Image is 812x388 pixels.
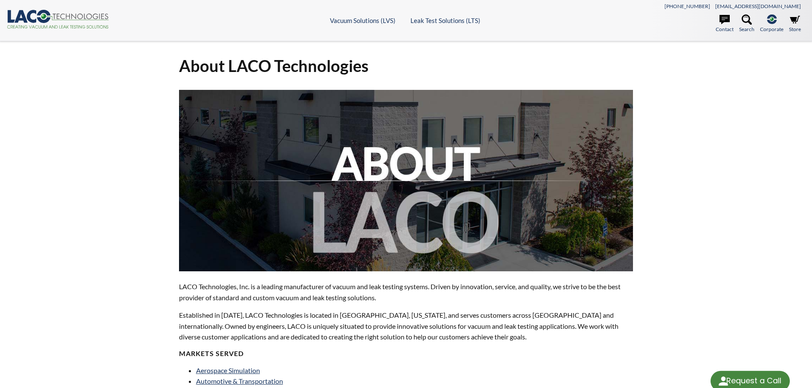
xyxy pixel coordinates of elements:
[717,374,730,388] img: round button
[179,90,633,271] img: about-laco.jpg
[410,17,480,24] a: Leak Test Solutions (LTS)
[196,377,283,385] a: Automotive & Transportation
[179,349,244,357] strong: MARKETS SERVED
[715,3,801,9] a: [EMAIL_ADDRESS][DOMAIN_NAME]
[739,14,754,33] a: Search
[665,3,710,9] a: [PHONE_NUMBER]
[179,310,633,342] p: Established in [DATE], LACO Technologies is located in [GEOGRAPHIC_DATA], [US_STATE], and serves ...
[716,14,734,33] a: Contact
[330,17,396,24] a: Vacuum Solutions (LVS)
[179,281,633,303] p: LACO Technologies, Inc. is a leading manufacturer of vacuum and leak testing systems. Driven by i...
[196,366,260,374] a: Aerospace Simulation
[760,25,783,33] span: Corporate
[179,55,633,76] h1: About LACO Technologies
[789,14,801,33] a: Store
